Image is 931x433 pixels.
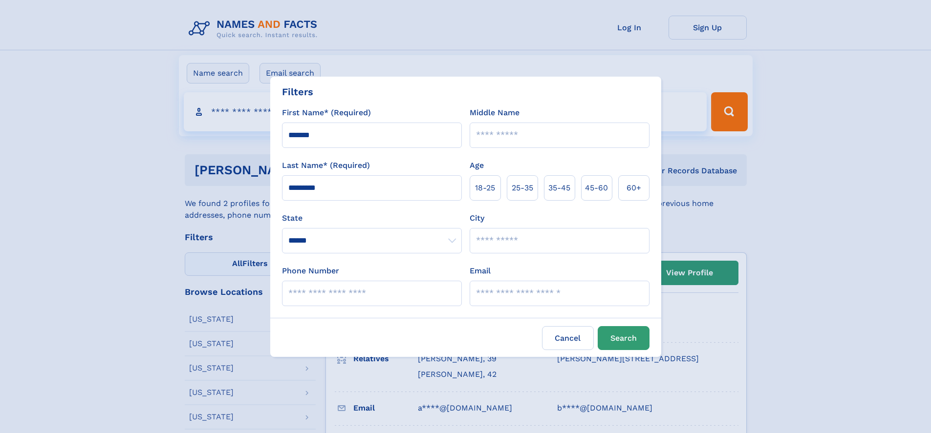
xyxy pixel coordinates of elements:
[282,107,371,119] label: First Name* (Required)
[470,160,484,171] label: Age
[282,212,462,224] label: State
[598,326,650,350] button: Search
[282,160,370,171] label: Last Name* (Required)
[512,182,533,194] span: 25‑35
[585,182,608,194] span: 45‑60
[470,212,484,224] label: City
[475,182,495,194] span: 18‑25
[470,107,520,119] label: Middle Name
[542,326,594,350] label: Cancel
[470,265,491,277] label: Email
[282,84,313,99] div: Filters
[548,182,570,194] span: 35‑45
[282,265,339,277] label: Phone Number
[627,182,641,194] span: 60+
